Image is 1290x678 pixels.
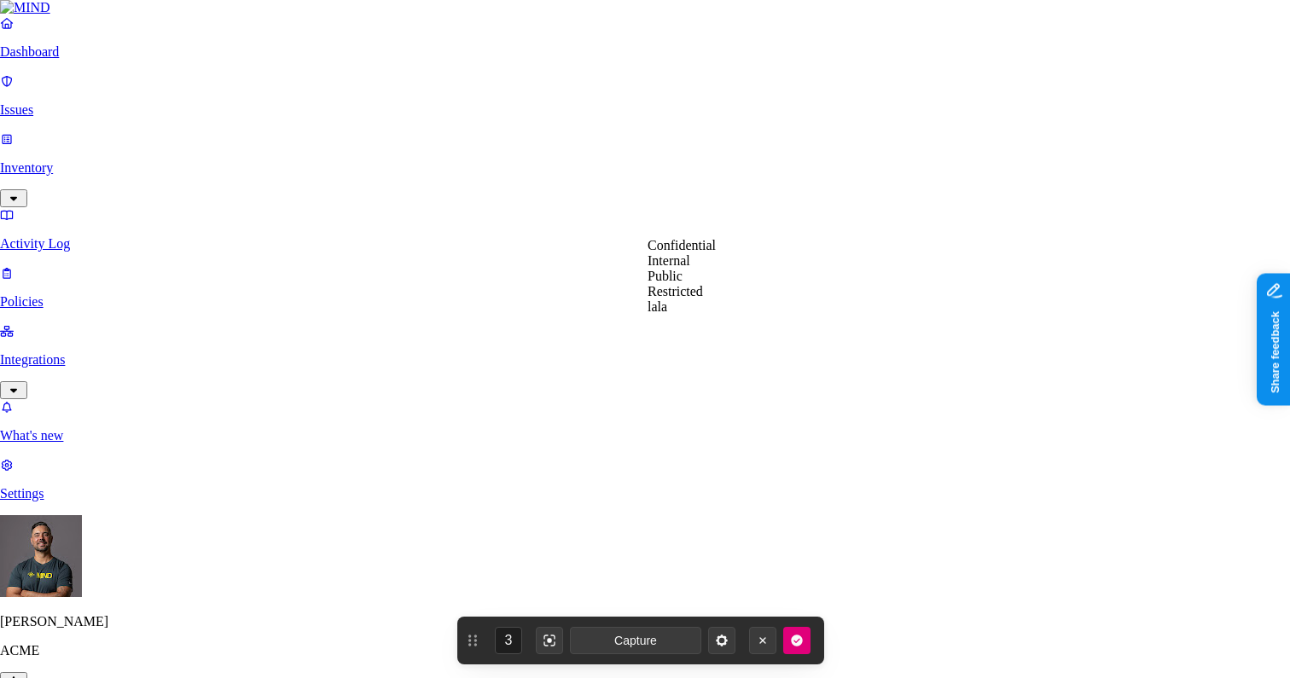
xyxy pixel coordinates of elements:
[648,284,703,298] span: Restricted
[648,253,690,268] span: Internal
[648,269,683,283] span: Public
[648,238,716,252] span: Confidential
[648,299,667,314] span: lala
